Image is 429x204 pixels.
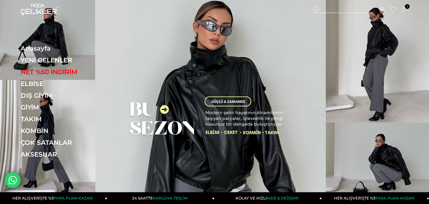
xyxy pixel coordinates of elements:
[405,4,410,9] span: 1
[21,139,108,146] a: ÇOK SATANLAR
[402,7,406,12] a: 1
[267,196,298,200] span: İADE & DEĞİŞİM!
[21,80,108,88] a: ELBİSE
[54,196,93,200] span: PARA PUAN KAZAN
[322,192,429,204] a: HER ALIŞVERİŞTE %3PARA PUAN KAZAN
[107,192,215,204] a: 24 SAATTEKARGOYA TESLİM
[21,4,59,15] img: logo
[21,56,108,64] a: YENİ GELENLER
[21,92,108,99] a: DIŞ GİYİM
[375,196,414,200] span: PARA PUAN KAZAN
[21,151,108,158] a: AKSESUAR
[153,196,187,200] span: KARGOYA TESLİM
[21,127,108,135] a: KOMBİN
[21,45,108,52] a: Anasayfa
[21,103,108,111] a: GİYİM
[21,115,108,123] a: TAKIM
[21,68,108,76] a: NET %50 İNDİRİM
[215,192,322,204] a: KOLAY VE HIZLIİADE & DEĞİŞİM!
